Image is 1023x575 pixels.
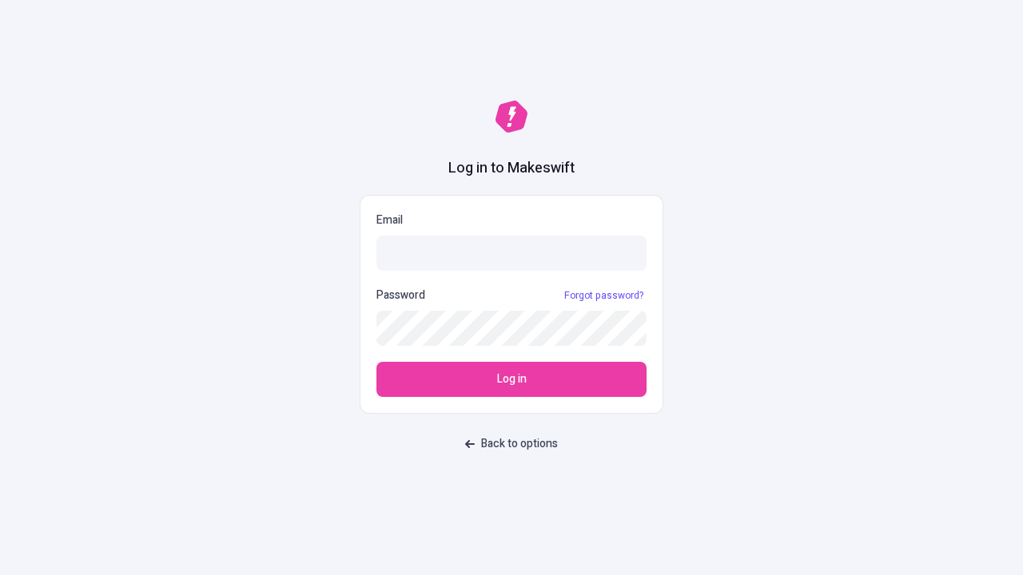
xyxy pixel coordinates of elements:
[456,430,567,458] button: Back to options
[376,362,647,397] button: Log in
[481,435,558,453] span: Back to options
[448,158,575,179] h1: Log in to Makeswift
[376,287,425,304] p: Password
[561,289,647,302] a: Forgot password?
[376,212,647,229] p: Email
[497,371,527,388] span: Log in
[376,236,647,271] input: Email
